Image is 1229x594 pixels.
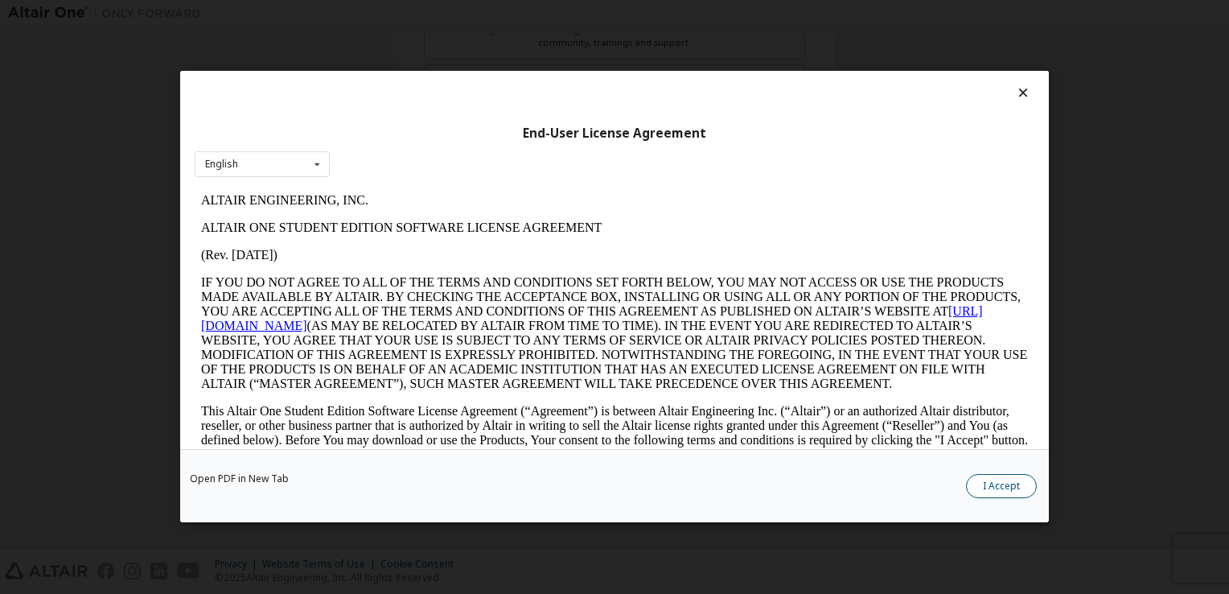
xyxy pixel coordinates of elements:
[6,89,833,204] p: IF YOU DO NOT AGREE TO ALL OF THE TERMS AND CONDITIONS SET FORTH BELOW, YOU MAY NOT ACCESS OR USE...
[6,61,833,76] p: (Rev. [DATE])
[966,475,1037,499] button: I Accept
[190,475,289,485] a: Open PDF in New Tab
[6,34,833,48] p: ALTAIR ONE STUDENT EDITION SOFTWARE LICENSE AGREEMENT
[6,118,788,146] a: [URL][DOMAIN_NAME]
[195,126,1034,142] div: End-User License Agreement
[205,159,238,169] div: English
[6,6,833,21] p: ALTAIR ENGINEERING, INC.
[6,217,833,275] p: This Altair One Student Edition Software License Agreement (“Agreement”) is between Altair Engine...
